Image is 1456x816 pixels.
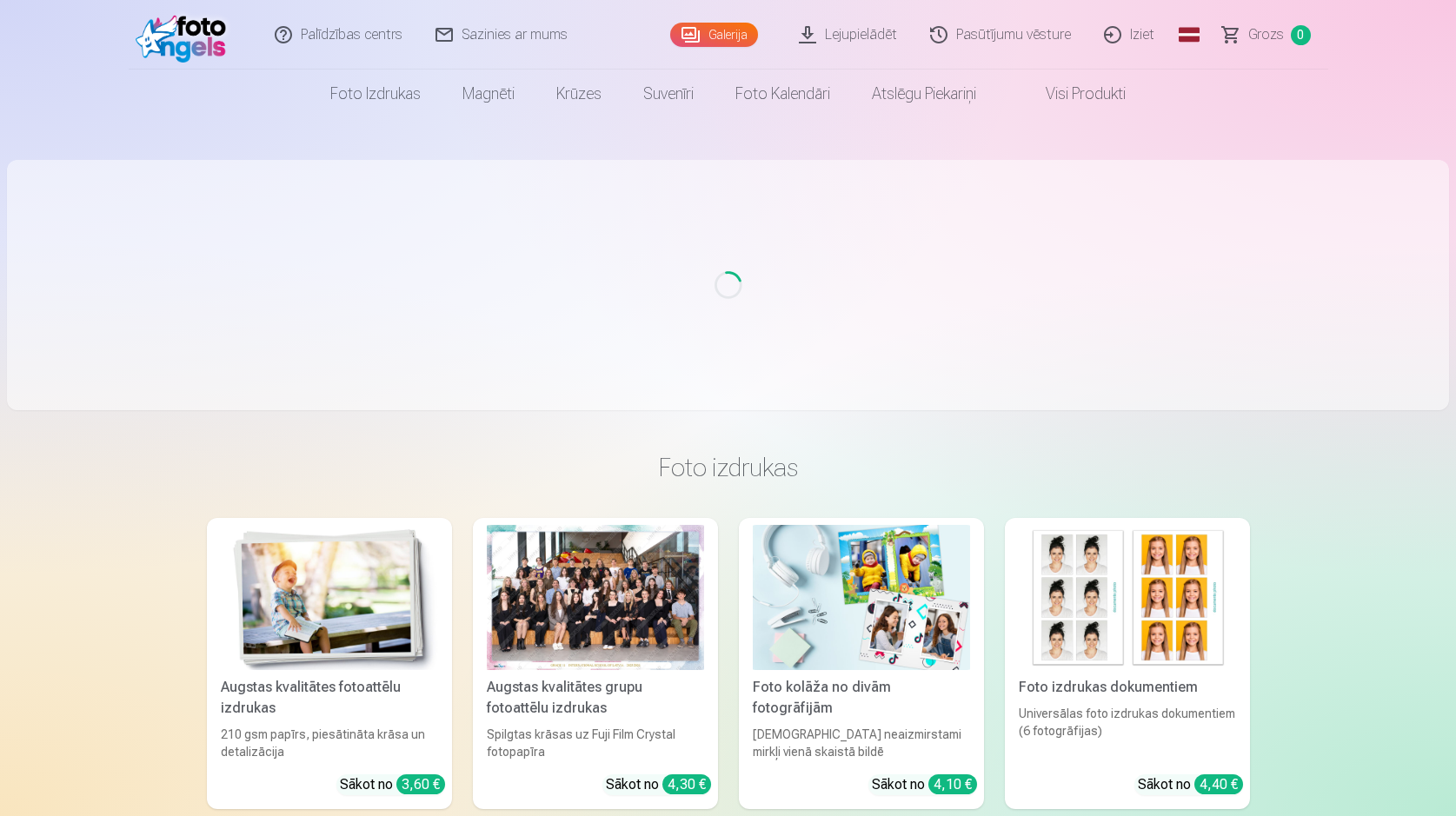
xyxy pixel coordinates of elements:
h3: Foto izdrukas [221,452,1236,483]
span: 0 [1291,25,1311,45]
a: Magnēti [442,70,535,118]
div: Sākot no [872,774,977,795]
div: 210 gsm papīrs, piesātināta krāsa un detalizācija [214,726,445,760]
a: Foto izdrukas dokumentiemFoto izdrukas dokumentiemUniversālas foto izdrukas dokumentiem (6 fotogr... [1005,518,1250,809]
span: Grozs [1248,24,1284,45]
div: 4,10 € [928,774,977,794]
a: Galerija [670,23,758,47]
img: Foto izdrukas dokumentiem [1019,525,1236,670]
a: Foto kolāža no divām fotogrāfijāmFoto kolāža no divām fotogrāfijām[DEMOGRAPHIC_DATA] neaizmirstam... [739,518,984,809]
a: Krūzes [535,70,622,118]
img: Foto kolāža no divām fotogrāfijām [753,525,970,670]
div: 4,40 € [1194,774,1243,794]
a: Suvenīri [622,70,715,118]
img: Augstas kvalitātes fotoattēlu izdrukas [221,525,438,670]
div: Sākot no [1138,774,1243,795]
div: Augstas kvalitātes fotoattēlu izdrukas [214,677,445,719]
a: Augstas kvalitātes fotoattēlu izdrukasAugstas kvalitātes fotoattēlu izdrukas210 gsm papīrs, piesā... [207,518,452,809]
div: 4,30 € [662,774,711,794]
div: Sākot no [340,774,445,795]
div: Foto kolāža no divām fotogrāfijām [746,677,977,719]
div: [DEMOGRAPHIC_DATA] neaizmirstami mirkļi vienā skaistā bildē [746,726,977,760]
div: Spilgtas krāsas uz Fuji Film Crystal fotopapīra [480,726,711,760]
div: Augstas kvalitātes grupu fotoattēlu izdrukas [480,677,711,719]
a: Foto kalendāri [715,70,851,118]
div: Sākot no [606,774,711,795]
a: Augstas kvalitātes grupu fotoattēlu izdrukasSpilgtas krāsas uz Fuji Film Crystal fotopapīraSākot ... [473,518,718,809]
a: Foto izdrukas [309,70,442,118]
div: 3,60 € [396,774,445,794]
div: Universālas foto izdrukas dokumentiem (6 fotogrāfijas) [1012,705,1243,760]
a: Atslēgu piekariņi [851,70,997,118]
a: Visi produkti [997,70,1147,118]
div: Foto izdrukas dokumentiem [1012,677,1243,698]
img: /fa1 [136,7,236,63]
